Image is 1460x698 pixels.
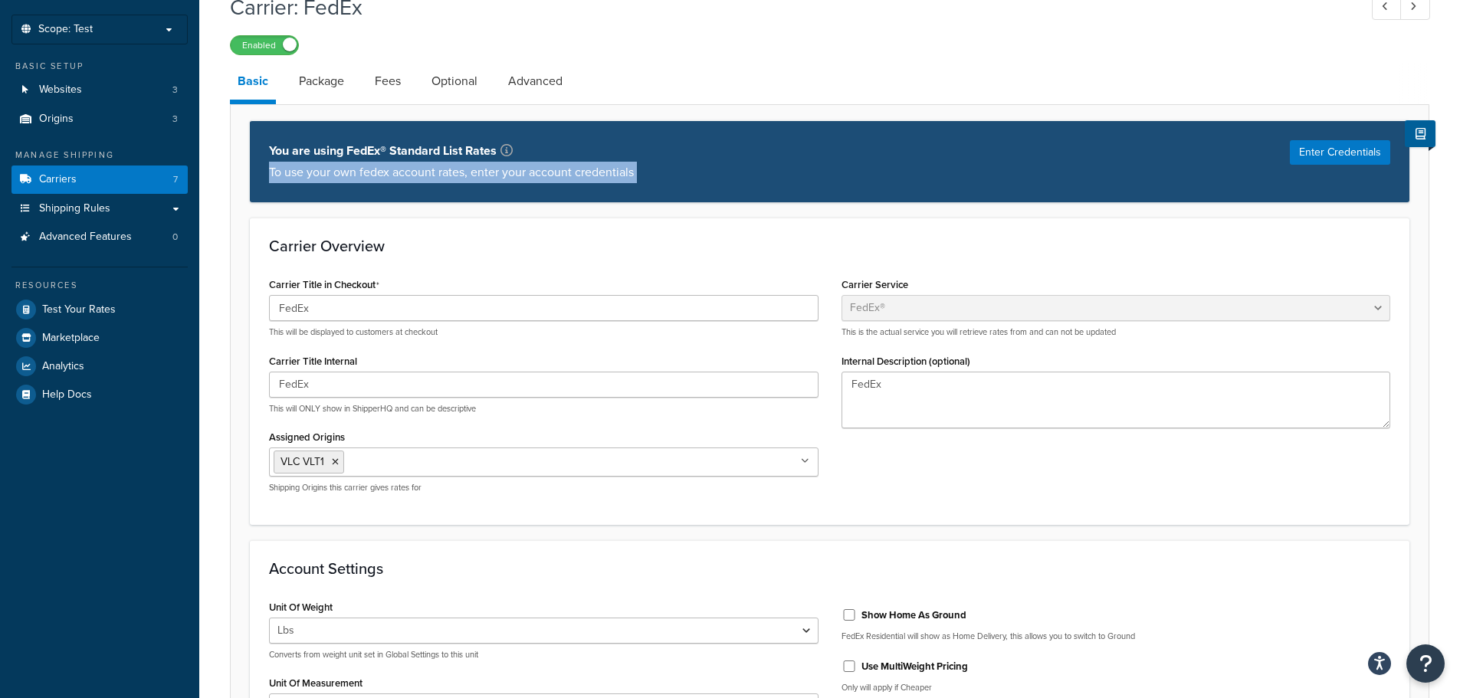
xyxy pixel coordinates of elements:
[269,601,333,613] label: Unit Of Weight
[269,560,1390,577] h3: Account Settings
[281,454,324,470] span: VLC VLT1
[291,63,352,100] a: Package
[39,84,82,97] span: Websites
[11,165,188,194] a: Carriers7
[11,105,188,133] a: Origins3
[231,36,298,54] label: Enabled
[269,403,819,415] p: This will ONLY show in ShipperHQ and can be descriptive
[11,296,188,323] a: Test Your Rates
[38,23,93,36] span: Scope: Test
[39,113,74,126] span: Origins
[11,223,188,251] li: Advanced Features
[1406,644,1445,683] button: Open Resource Center
[500,63,570,100] a: Advanced
[1405,120,1435,147] button: Show Help Docs
[424,63,485,100] a: Optional
[11,76,188,104] a: Websites3
[842,631,1391,642] p: FedEx Residential will show as Home Delivery, this allows you to switch to Ground
[861,608,966,622] label: Show Home As Ground
[42,303,116,316] span: Test Your Rates
[842,279,908,290] label: Carrier Service
[842,356,970,367] label: Internal Description (optional)
[269,649,819,660] p: Converts from weight unit set in Global Settings to this unit
[230,63,276,104] a: Basic
[39,202,110,215] span: Shipping Rules
[269,482,819,493] p: Shipping Origins this carrier gives rates for
[11,105,188,133] li: Origins
[1290,140,1390,165] button: Enter Credentials
[269,326,819,338] p: This will be displayed to customers at checkout
[269,431,345,443] label: Assigned Origins
[269,238,1390,254] h3: Carrier Overview
[42,388,92,401] span: Help Docs
[861,660,968,673] label: Use MultiWeight Pricing
[269,356,357,367] label: Carrier Title Internal
[11,60,188,73] div: Basic Setup
[842,372,1391,428] textarea: FedEx
[11,195,188,223] a: Shipping Rules
[42,332,100,345] span: Marketplace
[842,326,1391,338] p: This is the actual service you will retrieve rates from and can not be updated
[11,149,188,162] div: Manage Shipping
[269,140,634,162] p: You are using FedEx® Standard List Rates
[11,381,188,408] a: Help Docs
[11,165,188,194] li: Carriers
[39,231,132,244] span: Advanced Features
[172,84,178,97] span: 3
[269,162,634,183] p: To use your own fedex account rates, enter your account credentials
[11,76,188,104] li: Websites
[39,173,77,186] span: Carriers
[269,279,379,291] label: Carrier Title in Checkout
[269,677,363,689] label: Unit Of Measurement
[172,113,178,126] span: 3
[11,279,188,292] div: Resources
[42,360,84,373] span: Analytics
[173,173,178,186] span: 7
[11,324,188,352] a: Marketplace
[172,231,178,244] span: 0
[11,223,188,251] a: Advanced Features0
[842,682,1391,693] p: Only will apply if Cheaper
[367,63,408,100] a: Fees
[11,352,188,380] a: Analytics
